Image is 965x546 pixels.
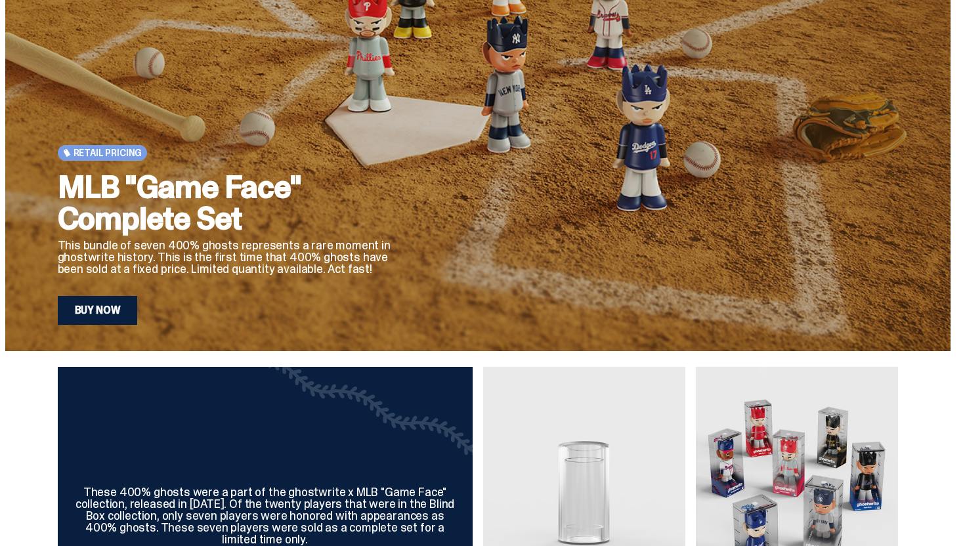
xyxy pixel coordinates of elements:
p: This bundle of seven 400% ghosts represents a rare moment in ghostwrite history. This is the firs... [58,240,399,275]
h2: MLB "Game Face" Complete Set [58,171,399,234]
div: These 400% ghosts were a part of the ghostwrite x MLB "Game Face" collection, released in [DATE].... [74,486,457,545]
span: Retail Pricing [74,148,142,158]
a: Buy Now [58,296,138,325]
